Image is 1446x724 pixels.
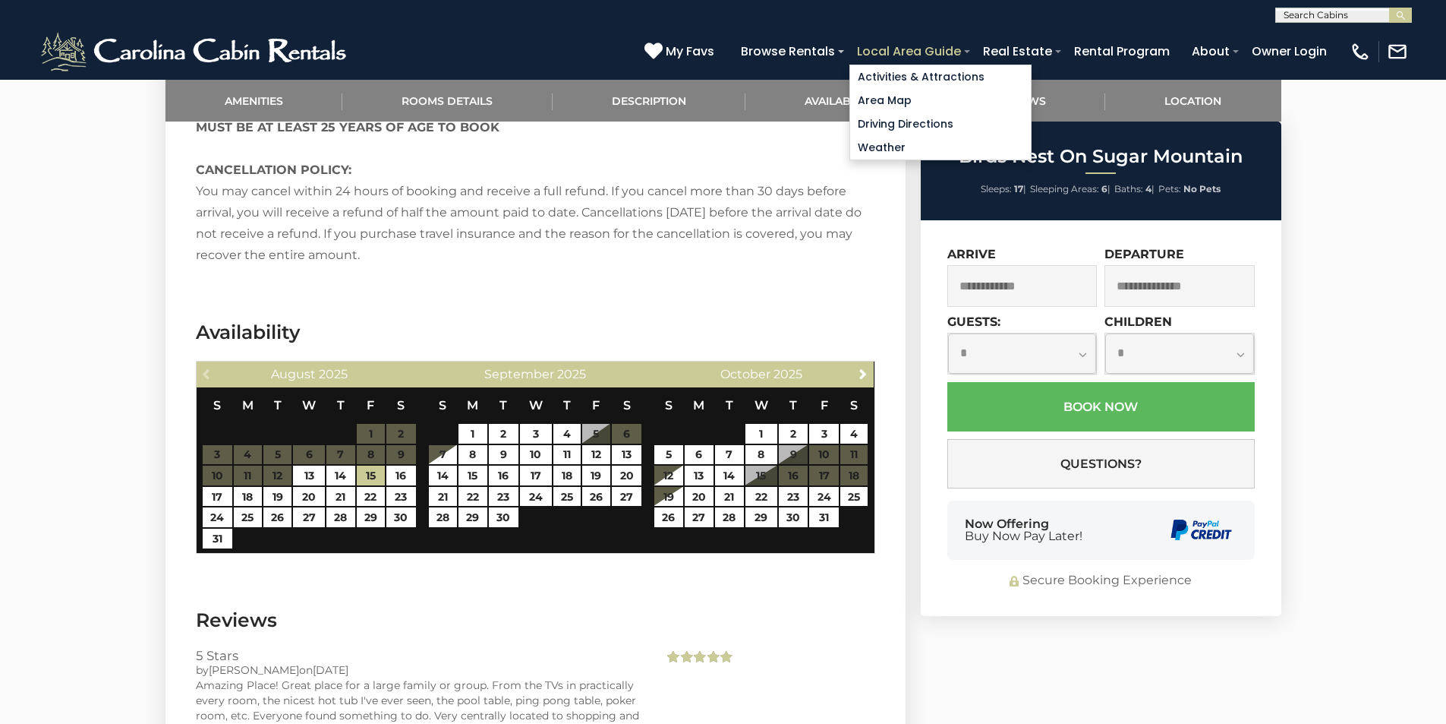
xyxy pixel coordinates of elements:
[1014,183,1023,194] strong: 17
[196,607,875,634] h3: Reviews
[553,424,581,444] a: 4
[489,466,518,485] a: 16
[850,89,1031,112] a: Area Map
[850,112,1031,136] a: Driving Directions
[965,518,1082,542] div: Now Offering
[644,42,718,62] a: My Favs
[529,398,543,413] span: Wednesday
[203,507,232,527] a: 24
[357,487,385,507] a: 22
[274,398,282,413] span: Tuesday
[165,80,343,122] a: Amenities
[789,398,797,413] span: Thursday
[1158,183,1181,194] span: Pets:
[654,466,682,485] a: 12
[853,364,872,383] a: Next
[326,507,354,527] a: 28
[685,487,714,507] a: 20
[612,466,641,485] a: 20
[293,466,325,485] a: 13
[520,424,552,444] a: 3
[715,466,743,485] a: 14
[553,80,746,122] a: Description
[693,398,704,413] span: Monday
[1104,315,1172,329] label: Children
[715,487,743,507] a: 21
[654,507,682,527] a: 26
[553,445,581,465] a: 11
[326,466,354,485] a: 14
[319,367,348,381] span: 2025
[1030,183,1099,194] span: Sleeping Areas:
[342,80,553,122] a: Rooms Details
[563,398,571,413] span: Thursday
[745,445,777,465] a: 8
[1105,80,1281,122] a: Location
[779,424,808,444] a: 2
[726,398,733,413] span: Tuesday
[1183,183,1221,194] strong: No Pets
[809,487,839,507] a: 24
[397,398,405,413] span: Saturday
[429,466,457,485] a: 14
[213,398,221,413] span: Sunday
[357,466,385,485] a: 15
[203,529,232,549] a: 31
[489,487,518,507] a: 23
[612,445,641,465] a: 13
[745,507,777,527] a: 29
[357,507,385,527] a: 29
[458,445,487,465] a: 8
[429,445,457,465] a: 7
[458,507,487,527] a: 29
[313,663,348,677] span: [DATE]
[745,487,777,507] a: 22
[196,319,875,346] h3: Availability
[821,398,828,413] span: Friday
[582,445,610,465] a: 12
[809,507,839,527] a: 31
[720,367,770,381] span: October
[665,398,673,413] span: Sunday
[840,487,868,507] a: 25
[1350,41,1371,62] img: phone-regular-white.png
[489,445,518,465] a: 9
[715,507,743,527] a: 28
[520,466,552,485] a: 17
[196,662,641,678] div: by on
[850,398,858,413] span: Saturday
[302,398,316,413] span: Wednesday
[367,398,374,413] span: Friday
[947,382,1255,432] button: Book Now
[1244,38,1334,65] a: Owner Login
[271,367,316,381] span: August
[947,439,1255,488] button: Questions?
[1066,38,1177,65] a: Rental Program
[209,663,299,677] span: [PERSON_NAME]
[773,367,802,381] span: 2025
[386,466,416,485] a: 16
[857,368,869,380] span: Next
[779,487,808,507] a: 23
[685,507,714,527] a: 27
[809,424,839,444] a: 3
[553,466,581,485] a: 18
[975,38,1060,65] a: Real Estate
[1104,247,1184,261] label: Departure
[850,65,1031,89] a: Activities & Attractions
[947,247,996,261] label: Arrive
[1114,183,1143,194] span: Baths:
[263,507,291,527] a: 26
[234,507,262,527] a: 25
[1145,183,1151,194] strong: 4
[1114,179,1155,199] li: |
[981,179,1026,199] li: |
[849,38,969,65] a: Local Area Guide
[386,507,416,527] a: 30
[1184,38,1237,65] a: About
[458,466,487,485] a: 15
[947,572,1255,590] div: Secure Booking Experience
[520,487,552,507] a: 24
[489,507,518,527] a: 30
[242,398,254,413] span: Monday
